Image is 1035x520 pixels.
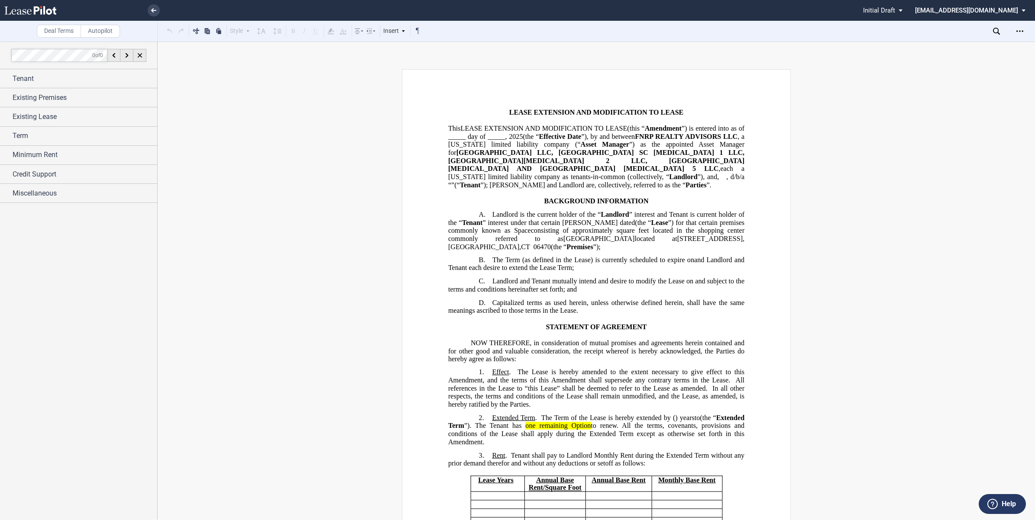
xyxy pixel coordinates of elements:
[658,476,716,484] span: Monthly Base Rent
[479,277,485,285] span: C.
[645,125,682,132] span: Amendment
[695,414,700,421] span: to
[479,299,486,306] span: D.
[448,125,746,140] span: ”) is entered into as of _____ day of _____,
[673,414,675,421] span: (
[541,414,671,421] span: The Term of the Lease is hereby extended by
[448,141,746,156] span: ”) as the appointed Asset Manager for
[521,243,530,250] span: CT
[509,108,684,116] span: LEASE EXTENSION AND MODIFICATION TO LEASE
[448,299,746,314] span: Capitalized terms as used herein, unless otherwise defined herein, shall have the same meanings a...
[1002,498,1016,510] label: Help
[478,476,513,484] span: Lease Years
[717,173,719,181] span: ,
[92,52,103,58] span: of
[464,422,522,430] span: ”). The Tenant has
[536,476,574,484] span: Annual Base
[479,451,484,459] span: 3.
[479,414,484,421] span: 2.
[635,218,637,226] span: (
[718,165,720,173] span: ,
[863,6,895,14] span: Initial Draft
[448,125,461,132] span: This
[412,26,423,36] button: Toggle Control Characters
[686,181,706,189] span: Parties
[382,26,407,37] div: Insert
[546,323,647,331] span: STATEMENT OF AGREEMENT
[454,181,460,189] span: (“
[544,197,648,205] span: BACKGROUND INFORMATION
[461,125,627,132] span: LEASE EXTENSION AND MODIFICATION TO LEASE
[1013,24,1027,38] div: Open Lease options menu
[462,218,483,226] span: Tenant
[448,277,746,293] span: Landlord and Tenant mutually intend and desire to modify the Lease on and subject to the terms an...
[460,181,481,189] span: Tenant
[191,26,201,36] button: Cut
[519,243,521,250] span: ,
[743,234,744,242] span: ,
[627,173,669,181] span: (collectively, “
[213,26,224,36] button: Paste
[637,218,651,226] span: the “
[651,218,668,226] span: Lease
[509,132,523,140] span: 2025
[37,25,81,38] label: Deal Terms
[448,218,746,234] span: ”) for that certain premises commonly known as Space
[509,368,511,376] span: .
[448,149,746,173] span: [GEOGRAPHIC_DATA] LLC, [GEOGRAPHIC_DATA] SC [MEDICAL_DATA] 1 LLC, [GEOGRAPHIC_DATA][MEDICAL_DATA]...
[492,256,694,264] span: The Term (as defined in the Lease) is currently scheduled to expire on
[448,165,746,180] span: each a [US_STATE] limited liability company as tenants-in-common
[81,25,120,38] label: Autopilot
[634,234,677,242] span: located at
[593,243,601,250] span: ”);
[479,256,485,264] span: B.
[581,141,629,148] span: Asset Manager
[700,414,716,421] span: (the “
[202,26,213,36] button: Copy
[448,451,746,467] span: Tenant shall pay to Landlord Monthly Rent during the Extended Term without any prior demand there...
[482,218,635,226] span: ” interest under that certain [PERSON_NAME] dated
[627,125,644,132] span: (this “
[13,150,58,160] span: Minimum Rent
[675,414,692,421] span: ) year
[529,484,582,491] span: Rent/Square Foot
[92,52,95,58] span: 0
[531,227,613,234] span: consisting of approximately
[13,169,56,180] span: Credit Support
[534,243,551,250] span: 06470
[677,234,743,242] span: [STREET_ADDRESS]
[13,188,57,199] span: Miscellaneous
[551,243,566,250] span: (the “
[448,243,519,250] span: [GEOGRAPHIC_DATA]
[481,181,686,189] span: ”); [PERSON_NAME] and Landlord are, collectively, referred to as the “
[692,414,695,421] span: s
[592,476,646,484] span: Annual Base Rent
[13,131,28,141] span: Term
[581,132,635,140] span: ”), by and between
[448,422,746,446] span: to renew. All the terms, covenants, provisions and conditions of the Lease shall apply during the...
[523,132,539,140] span: (the “
[451,181,454,189] span: ”
[698,173,703,181] span: ”)
[979,494,1026,514] button: Help
[13,112,57,122] span: Existing Lease
[448,210,746,226] span: ” interest and Tenant is current holder of the “
[525,422,591,430] span: one remaining Option
[448,385,746,408] span: In all other respects, the terms and conditions of the Lease shall remain unmodified, and the Lea...
[479,368,484,376] span: 1.
[448,368,746,384] span: The Lease is hereby amended to the extent necessary to give effect to this Amendment, and the ter...
[100,52,103,58] span: 0
[448,132,746,148] span: , a [US_STATE] limited liability company (“
[479,210,486,218] span: A.
[535,414,537,421] span: .
[448,173,746,189] span: , d/b/a “
[669,173,697,181] span: Landlord
[566,243,593,250] span: Premises
[492,451,505,459] span: Rent
[492,414,535,421] span: Extended Term
[505,451,507,459] span: .
[706,181,711,189] span: ”.
[635,132,737,140] span: FNRP REALTY ADVISORS LLC
[448,256,746,272] span: and Landlord and Tenant each desire to extend the Lease Term;
[539,132,581,140] span: Effective Date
